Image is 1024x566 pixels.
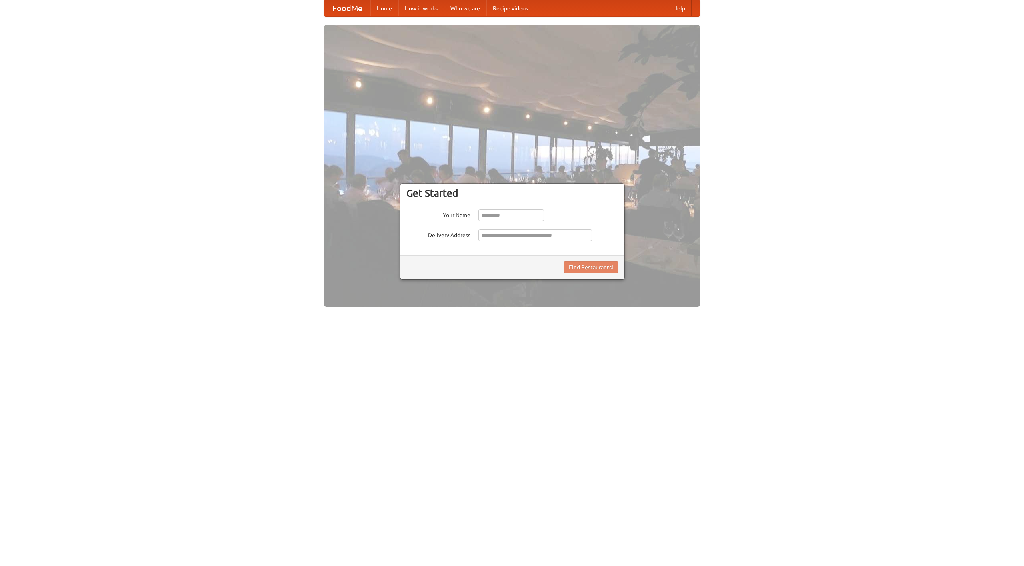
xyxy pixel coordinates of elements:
a: FoodMe [324,0,370,16]
a: Who we are [444,0,486,16]
label: Your Name [406,209,470,219]
a: How it works [398,0,444,16]
button: Find Restaurants! [564,261,618,273]
h3: Get Started [406,187,618,199]
a: Help [667,0,692,16]
label: Delivery Address [406,229,470,239]
a: Home [370,0,398,16]
a: Recipe videos [486,0,534,16]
